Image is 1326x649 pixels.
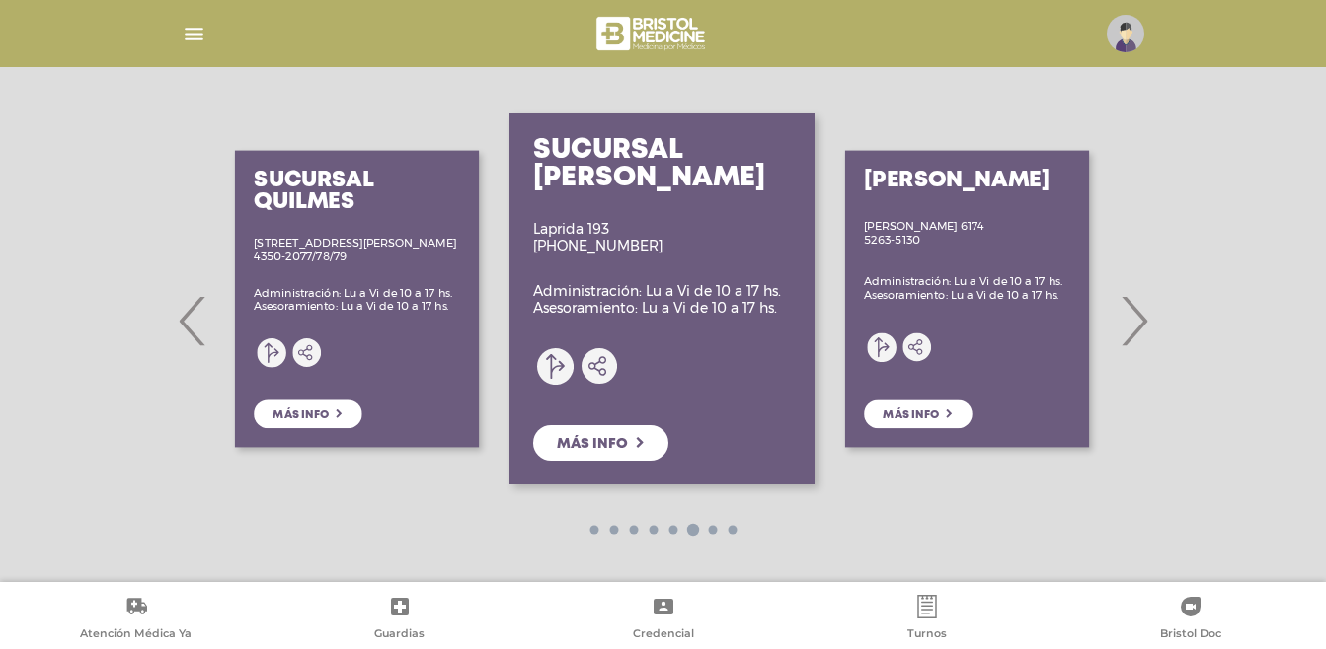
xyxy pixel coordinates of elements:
[907,626,947,644] span: Turnos
[182,22,206,46] img: Cober_menu-lines-white.svg
[1160,626,1221,644] span: Bristol Doc
[4,595,268,645] a: Atención Médica Ya
[533,137,791,192] h3: Sucursal [PERSON_NAME]
[1107,15,1144,52] img: profile-placeholder.svg
[533,221,663,254] p: Laprida 193 [PHONE_NUMBER]
[633,626,694,644] span: Credencial
[593,10,711,57] img: bristol-medicine-blanco.png
[80,626,192,644] span: Atención Médica Ya
[1058,595,1322,645] a: Bristol Doc
[795,595,1058,645] a: Turnos
[533,283,781,317] p: Administración: Lu a Vi de 10 a 17 hs. Asesoramiento: Lu a Vi de 10 a 17 hs.
[174,267,212,374] span: Previous
[531,595,795,645] a: Credencial
[374,626,425,644] span: Guardias
[1115,267,1153,374] span: Next
[557,437,628,451] span: Más info
[533,425,668,461] a: Más info
[268,595,531,645] a: Guardias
